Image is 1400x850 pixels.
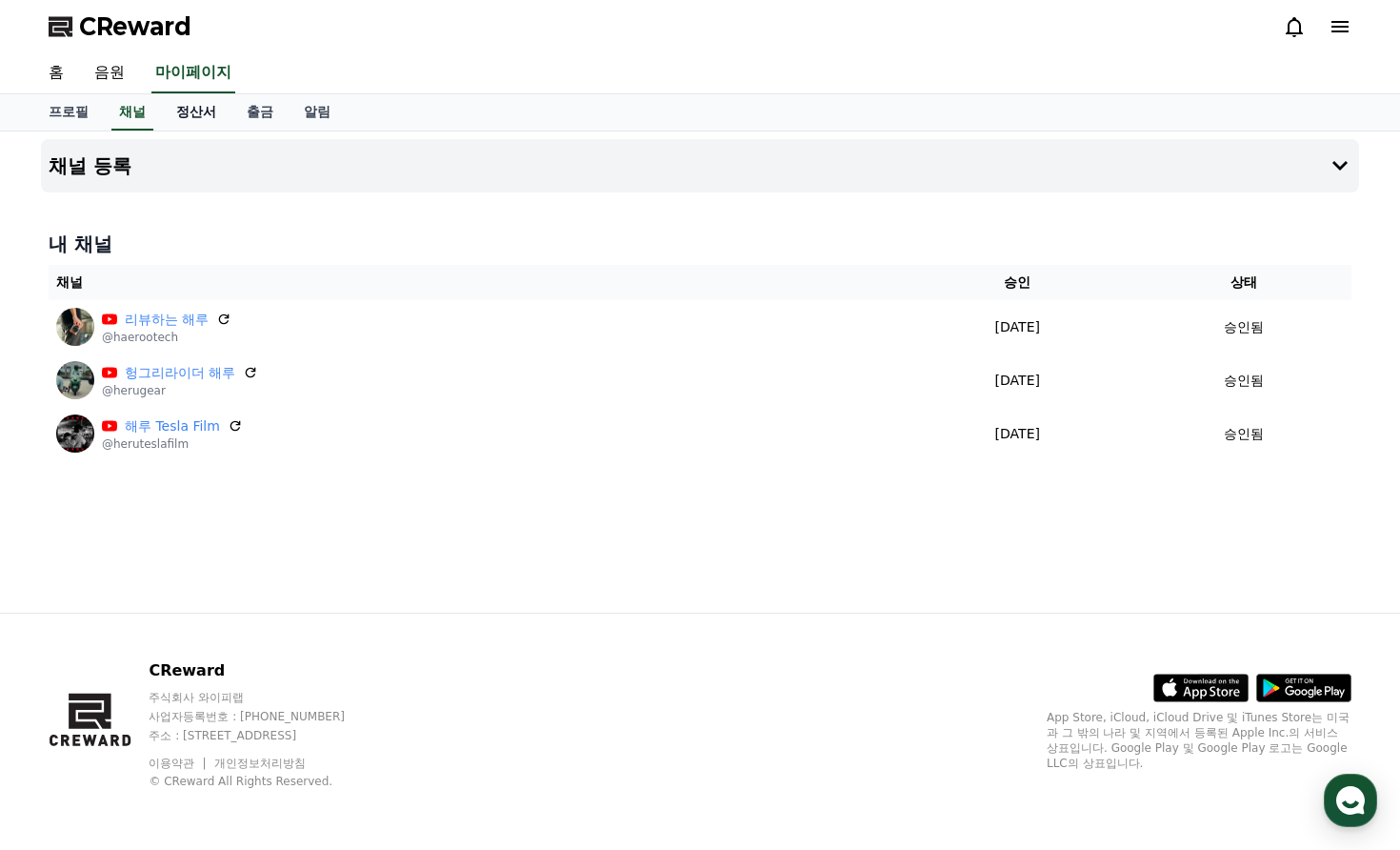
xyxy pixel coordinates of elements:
[49,155,131,176] h4: 채널 등록
[125,416,220,436] a: 해루 Tesla Film
[907,371,1128,391] p: [DATE]
[149,690,381,705] p: 주식회사 와이피랩
[214,757,306,770] a: 개인정보처리방침
[1135,265,1351,300] th: 상태
[125,363,235,383] a: 헝그리라이더 해루
[111,94,153,131] a: 채널
[49,231,1351,257] h4: 내 채널
[102,330,231,345] p: @haerootech
[899,265,1135,300] th: 승인
[56,308,94,346] img: 리뷰하는 해루
[60,633,71,648] span: 홈
[149,709,381,724] p: 사업자등록번호 : [PHONE_NUMBER]
[1224,424,1264,444] p: 승인됨
[149,757,209,770] a: 이용약관
[56,415,94,453] img: 해루 Tesla Film
[56,361,94,399] img: 헝그리라이더 해루
[289,94,346,131] a: 알림
[49,11,191,42] a: CReward
[149,659,381,682] p: CReward
[174,634,197,649] span: 대화
[102,436,243,452] p: @heruteslafilm
[231,94,289,131] a: 출금
[49,265,899,300] th: 채널
[907,424,1128,444] p: [DATE]
[1224,317,1264,337] p: 승인됨
[33,94,104,131] a: 프로필
[149,774,381,789] p: © CReward All Rights Reserved.
[161,94,231,131] a: 정산서
[102,383,258,398] p: @herugear
[33,53,79,93] a: 홈
[41,139,1359,192] button: 채널 등록
[149,728,381,743] p: 주소 : [STREET_ADDRESS]
[151,53,235,93] a: 마이페이지
[1224,371,1264,391] p: 승인됨
[6,604,126,652] a: 홈
[79,53,140,93] a: 음원
[907,317,1128,337] p: [DATE]
[125,310,209,330] a: 리뷰하는 해루
[294,633,317,648] span: 설정
[126,604,246,652] a: 대화
[246,604,366,652] a: 설정
[1047,710,1351,771] p: App Store, iCloud, iCloud Drive 및 iTunes Store는 미국과 그 밖의 나라 및 지역에서 등록된 Apple Inc.의 서비스 상표입니다. Goo...
[79,11,191,42] span: CReward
